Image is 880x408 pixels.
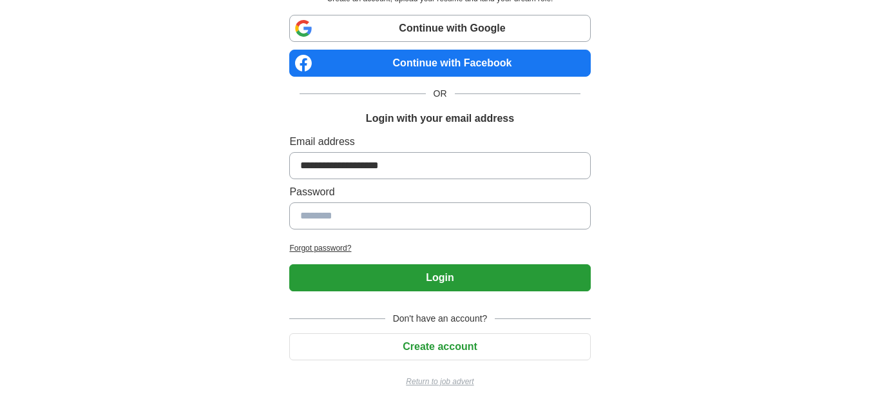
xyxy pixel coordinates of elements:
a: Continue with Google [289,15,590,42]
a: Forgot password? [289,242,590,254]
button: Login [289,264,590,291]
label: Password [289,184,590,200]
a: Return to job advert [289,376,590,387]
a: Create account [289,341,590,352]
span: OR [426,87,455,101]
a: Continue with Facebook [289,50,590,77]
button: Create account [289,333,590,360]
h1: Login with your email address [366,111,514,126]
span: Don't have an account? [385,312,495,325]
label: Email address [289,134,590,150]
